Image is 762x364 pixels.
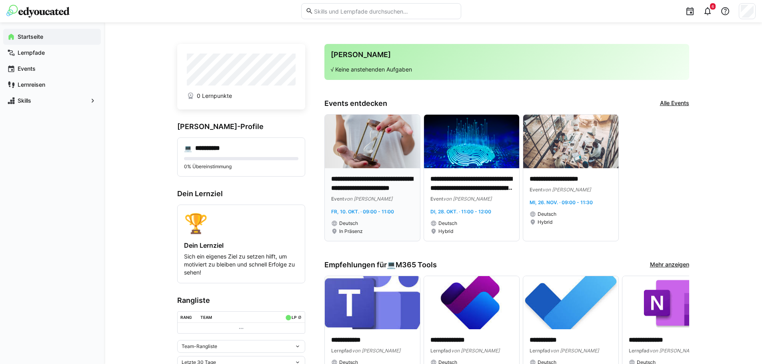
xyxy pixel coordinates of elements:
[184,163,298,170] p: 0% Übereinstimmung
[530,187,542,193] span: Event
[184,211,298,235] div: 🏆
[530,199,593,205] span: Mi, 26. Nov. · 09:00 - 11:30
[451,348,500,354] span: von [PERSON_NAME]
[339,220,358,227] span: Deutsch
[313,8,456,15] input: Skills und Lernpfade durchsuchen…
[523,276,618,330] img: image
[177,122,305,131] h3: [PERSON_NAME]-Profile
[180,315,192,320] div: Rang
[430,196,443,202] span: Event
[622,276,718,330] img: image
[197,92,232,100] span: 0 Lernpunkte
[331,196,344,202] span: Event
[542,187,591,193] span: von [PERSON_NAME]
[650,348,698,354] span: von [PERSON_NAME]
[331,66,683,74] p: √ Keine anstehenden Aufgaben
[331,209,394,215] span: Fr, 10. Okt. · 09:00 - 11:00
[443,196,492,202] span: von [PERSON_NAME]
[325,115,420,168] img: image
[523,115,618,168] img: image
[629,348,650,354] span: Lernpfad
[200,315,212,320] div: Team
[650,261,689,269] a: Mehr anzeigen
[344,196,392,202] span: von [PERSON_NAME]
[331,50,683,59] h3: [PERSON_NAME]
[538,211,556,217] span: Deutsch
[430,348,451,354] span: Lernpfad
[298,313,302,320] a: ø
[712,4,714,9] span: 6
[430,209,491,215] span: Di, 28. Okt. · 11:00 - 12:00
[438,228,453,235] span: Hybrid
[184,253,298,276] p: Sich ein eigenes Ziel zu setzen hilft, um motiviert zu bleiben und schnell Erfolge zu sehen!
[550,348,599,354] span: von [PERSON_NAME]
[660,99,689,108] a: Alle Events
[424,115,519,168] img: image
[352,348,400,354] span: von [PERSON_NAME]
[182,343,217,350] span: Team-Rangliste
[177,189,305,198] h3: Dein Lernziel
[324,99,387,108] h3: Events entdecken
[387,261,437,269] div: 💻️
[292,315,296,320] div: LP
[324,261,437,269] h3: Empfehlungen für
[177,296,305,305] h3: Rangliste
[331,348,352,354] span: Lernpfad
[438,220,457,227] span: Deutsch
[530,348,550,354] span: Lernpfad
[339,228,363,235] span: In Präsenz
[184,241,298,249] h4: Dein Lernziel
[396,261,437,269] span: M365 Tools
[538,219,552,225] span: Hybrid
[424,276,519,330] img: image
[184,144,192,152] div: 💻️
[325,276,420,330] img: image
